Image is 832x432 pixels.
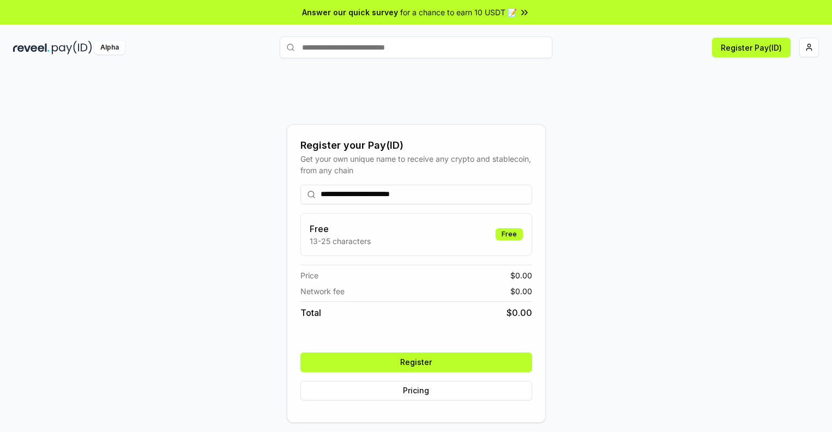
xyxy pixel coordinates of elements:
[300,352,532,372] button: Register
[310,235,371,247] p: 13-25 characters
[52,41,92,54] img: pay_id
[300,138,532,153] div: Register your Pay(ID)
[300,285,345,297] span: Network fee
[300,381,532,400] button: Pricing
[300,270,318,281] span: Price
[310,222,371,235] h3: Free
[510,270,532,281] span: $ 0.00
[510,285,532,297] span: $ 0.00
[300,306,321,319] span: Total
[507,306,532,319] span: $ 0.00
[712,38,791,57] button: Register Pay(ID)
[300,153,532,176] div: Get your own unique name to receive any crypto and stablecoin, from any chain
[94,41,125,54] div: Alpha
[496,228,523,240] div: Free
[400,7,517,18] span: for a chance to earn 10 USDT 📝
[302,7,398,18] span: Answer our quick survey
[13,41,50,54] img: reveel_dark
